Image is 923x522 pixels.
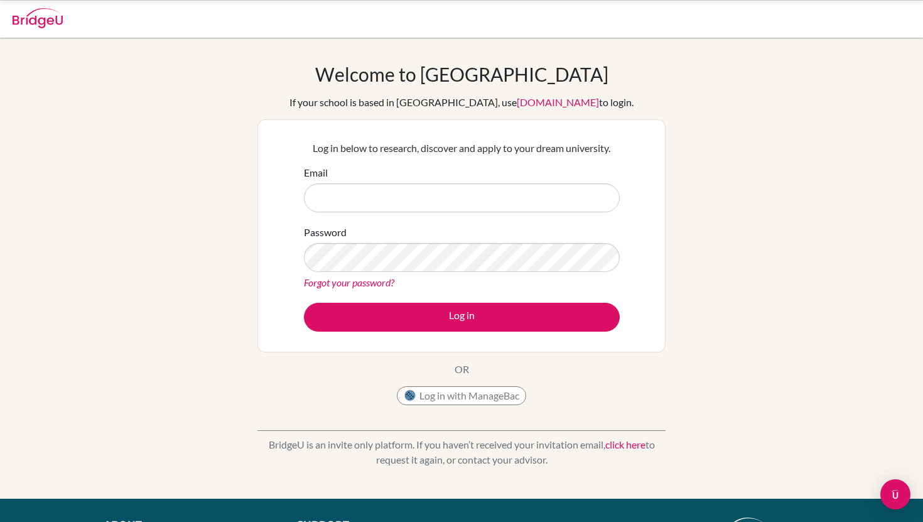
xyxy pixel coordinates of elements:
a: click here [605,438,645,450]
img: Bridge-U [13,8,63,28]
button: Log in [304,303,620,332]
p: OR [455,362,469,377]
div: Open Intercom Messenger [880,479,910,509]
label: Email [304,165,328,180]
p: BridgeU is an invite only platform. If you haven’t received your invitation email, to request it ... [257,437,666,467]
a: Forgot your password? [304,276,394,288]
label: Password [304,225,347,240]
a: [DOMAIN_NAME] [517,96,599,108]
button: Log in with ManageBac [397,386,526,405]
p: Log in below to research, discover and apply to your dream university. [304,141,620,156]
h1: Welcome to [GEOGRAPHIC_DATA] [315,63,608,85]
div: If your school is based in [GEOGRAPHIC_DATA], use to login. [289,95,634,110]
